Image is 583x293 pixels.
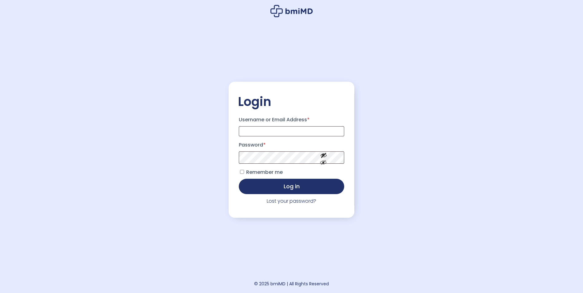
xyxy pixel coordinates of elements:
input: Remember me [240,170,244,174]
button: Show password [306,147,341,168]
div: © 2025 bmiMD | All Rights Reserved [254,279,329,288]
h2: Login [238,94,345,109]
button: Log in [239,179,344,194]
label: Username or Email Address [239,115,344,125]
label: Password [239,140,344,150]
a: Lost your password? [267,197,316,205]
span: Remember me [246,169,283,176]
